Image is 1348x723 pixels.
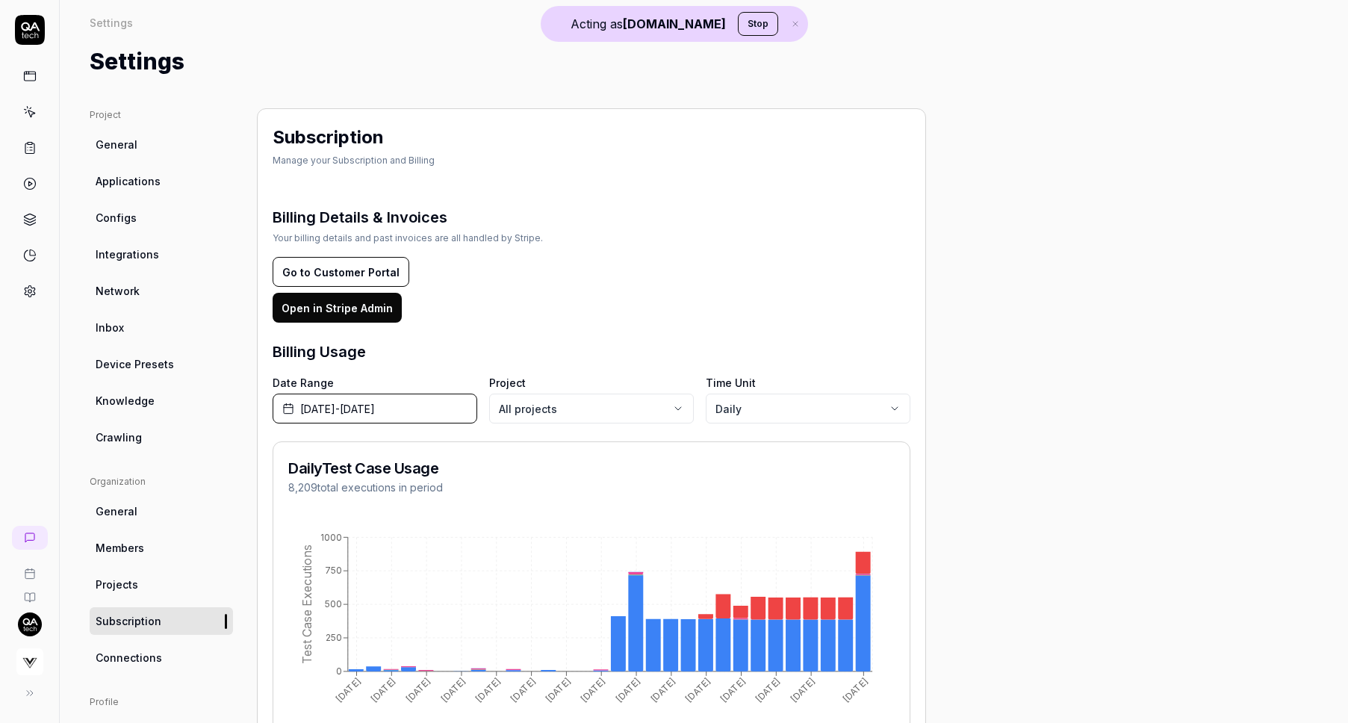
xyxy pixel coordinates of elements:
[288,457,443,480] h2: Daily Test Case Usage
[273,375,477,391] label: Date Range
[16,648,43,675] img: Virtusize Logo
[90,571,233,598] a: Projects
[90,475,233,488] div: Organization
[96,429,142,445] span: Crawling
[326,632,342,643] tspan: 250
[90,607,233,635] a: Subscription
[273,302,402,314] a: Open in Stripe Admin
[96,540,144,556] span: Members
[6,636,53,678] button: Virtusize Logo
[96,246,159,262] span: Integrations
[96,137,137,152] span: General
[648,675,677,704] tspan: [DATE]
[273,206,543,229] h3: Billing Details & Invoices
[96,577,138,592] span: Projects
[96,356,174,372] span: Device Presets
[473,675,503,704] tspan: [DATE]
[738,12,778,36] button: Stop
[90,314,233,341] a: Inbox
[90,644,233,671] a: Connections
[320,532,342,543] tspan: 1000
[489,375,694,391] label: Project
[273,293,402,323] button: Open in Stripe Admin
[438,675,468,704] tspan: [DATE]
[18,612,42,636] img: 7ccf6c19-61ad-4a6c-8811-018b02a1b829.jpg
[300,401,375,417] span: [DATE] - [DATE]
[90,15,133,30] div: Settings
[509,675,538,704] tspan: [DATE]
[718,675,748,704] tspan: [DATE]
[96,283,140,299] span: Network
[90,534,233,562] a: Members
[403,675,432,704] tspan: [DATE]
[90,387,233,415] a: Knowledge
[96,173,161,189] span: Applications
[12,526,48,550] a: New conversation
[273,341,366,363] h3: Billing Usage
[300,544,314,664] tspan: Test Case Executions
[6,556,53,580] a: Book a call with us
[273,232,543,245] div: Your billing details and past invoices are all handled by Stripe.
[90,131,233,158] a: General
[96,320,124,335] span: Inbox
[96,393,155,409] span: Knowledge
[96,613,161,629] span: Subscription
[273,394,477,423] button: [DATE]-[DATE]
[96,210,137,226] span: Configs
[325,598,342,609] tspan: 500
[613,675,642,704] tspan: [DATE]
[90,695,233,709] div: Profile
[96,650,162,665] span: Connections
[334,675,363,704] tspan: [DATE]
[6,580,53,603] a: Documentation
[578,675,607,704] tspan: [DATE]
[90,167,233,195] a: Applications
[96,503,137,519] span: General
[90,241,233,268] a: Integrations
[369,675,398,704] tspan: [DATE]
[90,497,233,525] a: General
[273,124,384,151] h2: Subscription
[273,257,409,287] button: Go to Customer Portal
[90,350,233,378] a: Device Presets
[325,565,342,576] tspan: 750
[841,675,870,704] tspan: [DATE]
[544,675,573,704] tspan: [DATE]
[754,675,783,704] tspan: [DATE]
[288,480,443,495] p: 8,209 total executions in period
[90,423,233,451] a: Crawling
[273,154,435,167] div: Manage your Subscription and Billing
[90,108,233,122] div: Project
[683,675,712,704] tspan: [DATE]
[90,204,233,232] a: Configs
[90,45,184,78] h1: Settings
[788,675,817,704] tspan: [DATE]
[90,277,233,305] a: Network
[706,375,910,391] label: Time Unit
[336,665,342,677] tspan: 0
